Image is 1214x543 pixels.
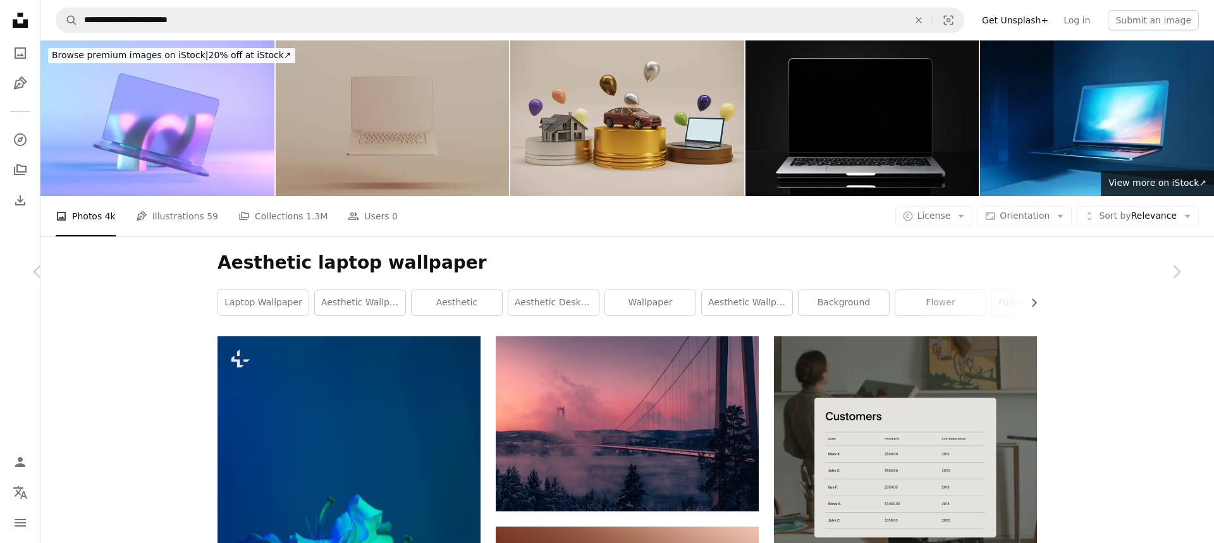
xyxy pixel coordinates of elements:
[8,480,33,505] button: Language
[1099,210,1131,221] span: Sort by
[40,40,274,196] img: Blank screen glass laptop neon lighting background with geometric shapes
[412,290,502,315] a: aesthetic
[1138,211,1214,333] a: Next
[895,206,973,226] button: License
[8,40,33,66] a: Photos
[895,290,986,315] a: flower
[933,8,964,32] button: Visual search
[218,252,1037,274] h1: Aesthetic laptop wallpaper
[40,40,303,71] a: Browse premium images on iStock|20% off at iStock↗
[276,40,510,196] img: Laptop notebook computer neutral backgrounds soft tones beige brown open technology background fr...
[8,510,33,535] button: Menu
[56,8,78,32] button: Search Unsplash
[136,196,218,236] a: Illustrations 59
[8,449,33,475] a: Log in / Sign up
[306,209,328,223] span: 1.3M
[348,196,398,236] a: Users 0
[702,290,792,315] a: aesthetic wallpaper for laptop
[1108,10,1199,30] button: Submit an image
[218,528,481,539] a: a blue and green flower in a vase
[8,188,33,213] a: Download History
[978,206,1072,226] button: Orientation
[218,290,309,315] a: laptop wallpaper
[992,290,1082,315] a: full hd wallpaper
[974,10,1056,30] a: Get Unsplash+
[496,418,759,429] a: grey full-suspension bridge photography during daytime
[1000,210,1050,221] span: Orientation
[508,290,599,315] a: aesthetic desktop wallpaper
[56,8,964,33] form: Find visuals sitewide
[1077,206,1199,226] button: Sort byRelevance
[1022,290,1037,315] button: scroll list to the right
[392,209,398,223] span: 0
[207,209,218,223] span: 59
[8,157,33,183] a: Collections
[905,8,933,32] button: Clear
[8,127,33,152] a: Explore
[48,48,295,63] div: 20% off at iStock ↗
[799,290,889,315] a: background
[238,196,328,236] a: Collections 1.3M
[315,290,405,315] a: aesthetic wallpaper
[1108,178,1206,188] span: View more on iStock ↗
[917,210,951,221] span: License
[52,50,208,60] span: Browse premium images on iStock |
[605,290,696,315] a: wallpaper
[980,40,1214,196] img: In a dim room, a laptop is on a stylish stand.
[8,71,33,96] a: Illustrations
[510,40,744,196] img: Podium with rewards
[1056,10,1098,30] a: Log in
[1099,210,1177,223] span: Relevance
[1101,171,1214,196] a: View more on iStock↗
[496,336,759,511] img: grey full-suspension bridge photography during daytime
[745,40,979,196] img: Open laptop with black screen against black background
